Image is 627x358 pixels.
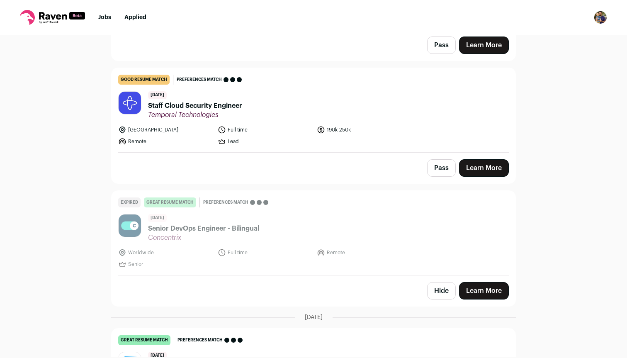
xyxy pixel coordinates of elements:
[112,191,515,275] a: Expired great resume match Preferences match [DATE] Senior DevOps Engineer - Bilingual Concentrix...
[118,137,213,146] li: Remote
[148,91,167,99] span: [DATE]
[118,197,141,207] div: Expired
[427,37,456,54] button: Pass
[118,126,213,134] li: [GEOGRAPHIC_DATA]
[118,260,213,268] li: Senior
[112,68,515,152] a: good resume match Preferences match [DATE] Staff Cloud Security Engineer Temporal Technologies [G...
[594,11,607,24] img: 4350071-medium_jpg
[317,126,411,134] li: 190k-250k
[459,282,509,300] a: Learn More
[118,335,170,345] div: great resume match
[203,198,248,207] span: Preferences match
[98,15,111,20] a: Jobs
[218,126,312,134] li: Full time
[427,282,456,300] button: Hide
[148,111,242,119] span: Temporal Technologies
[427,159,456,177] button: Pass
[594,11,607,24] button: Open dropdown
[148,101,242,111] span: Staff Cloud Security Engineer
[459,37,509,54] a: Learn More
[148,214,167,222] span: [DATE]
[124,15,146,20] a: Applied
[218,137,312,146] li: Lead
[218,248,312,257] li: Full time
[144,197,196,207] div: great resume match
[118,75,170,85] div: good resume match
[148,234,259,242] span: Concentrix
[317,248,411,257] li: Remote
[119,214,141,237] img: 93fb62333516e1268de1741fb4abe4223a7b4d3aba9a63060594fee34e7a8873.jpg
[148,224,259,234] span: Senior DevOps Engineer - Bilingual
[177,336,223,344] span: Preferences match
[177,75,222,84] span: Preferences match
[459,159,509,177] a: Learn More
[305,313,323,321] span: [DATE]
[118,248,213,257] li: Worldwide
[119,92,141,114] img: aa4ccf29755c86b4b71e3cf1ea42d34e008e59573603a3048b409deeee44314b.jpg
